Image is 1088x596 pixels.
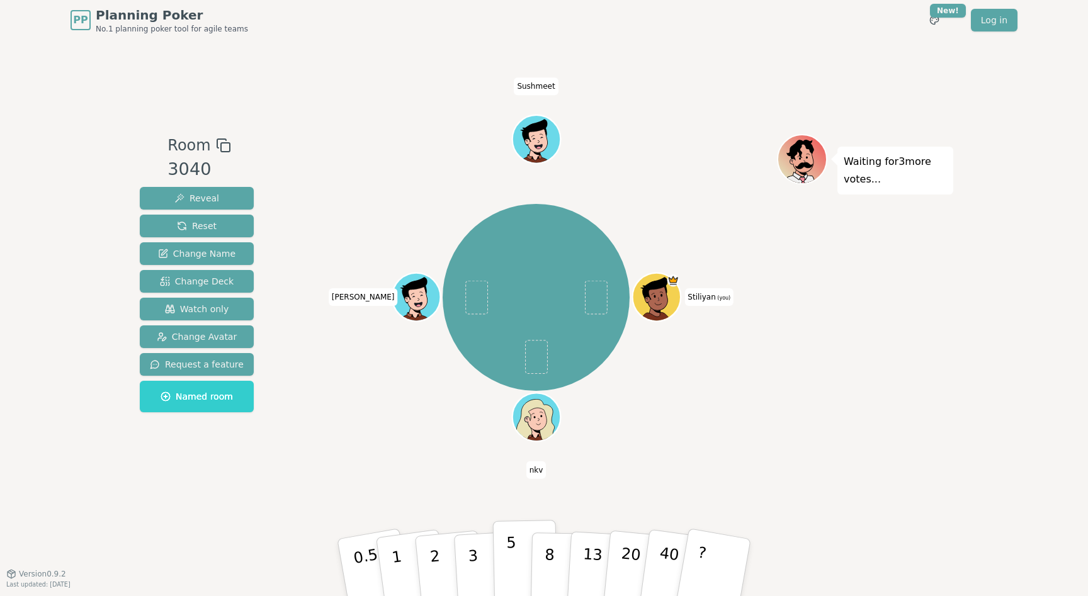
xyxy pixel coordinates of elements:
span: Version 0.9.2 [19,569,66,579]
button: Change Name [140,242,254,265]
span: Change Avatar [157,330,237,343]
button: Named room [140,381,254,412]
p: Waiting for 3 more votes... [844,153,947,188]
div: 3040 [167,157,230,183]
button: Change Avatar [140,325,254,348]
span: Last updated: [DATE] [6,581,71,588]
span: Named room [161,390,233,403]
button: New! [923,9,946,31]
button: Watch only [140,298,254,320]
button: Version0.9.2 [6,569,66,579]
span: Reveal [174,192,219,205]
span: Click to change your name [514,77,558,95]
button: Reveal [140,187,254,210]
span: (you) [716,295,731,301]
button: Reset [140,215,254,237]
span: Click to change your name [526,461,547,479]
button: Change Deck [140,270,254,293]
span: Planning Poker [96,6,248,24]
span: PP [73,13,88,28]
button: Click to change your avatar [633,274,679,320]
span: Change Name [158,247,235,260]
span: Click to change your name [684,288,734,306]
a: PPPlanning PokerNo.1 planning poker tool for agile teams [71,6,248,34]
button: Request a feature [140,353,254,376]
span: Change Deck [160,275,234,288]
span: No.1 planning poker tool for agile teams [96,24,248,34]
span: Room [167,134,210,157]
span: Stiliyan is the host [667,274,679,286]
span: Request a feature [150,358,244,371]
div: New! [930,4,966,18]
a: Log in [971,9,1017,31]
span: Click to change your name [329,288,398,306]
span: Reset [177,220,217,232]
span: Watch only [165,303,229,315]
